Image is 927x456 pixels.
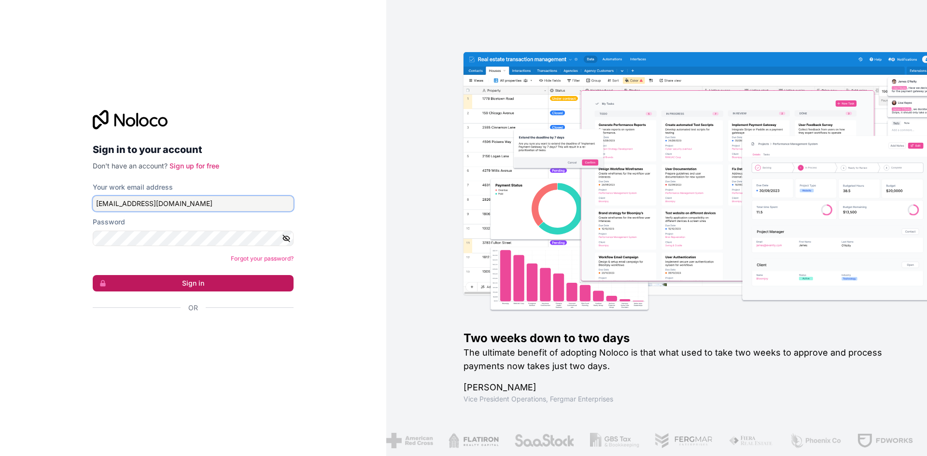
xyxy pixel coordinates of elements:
label: Password [93,217,125,227]
a: Forgot your password? [231,255,294,262]
iframe: Schaltfläche „Über Google anmelden“ [88,323,291,345]
h1: Vice President Operations , Fergmar Enterprises [463,394,896,404]
img: /assets/fiera-fwj2N5v4.png [725,433,771,448]
h1: Two weeks down to two days [463,331,896,346]
input: Password [93,231,294,246]
img: /assets/phoenix-BREaitsQ.png [786,433,838,448]
input: Email address [93,196,294,211]
a: Sign up for free [169,162,219,170]
h1: [PERSON_NAME] [463,381,896,394]
img: /assets/fergmar-CudnrXN5.png [651,433,710,448]
h2: Sign in to your account [93,141,294,158]
img: /assets/gbstax-C-GtDUiK.png [587,433,636,448]
span: Or [188,303,198,313]
label: Your work email address [93,182,173,192]
span: Don't have an account? [93,162,168,170]
h2: The ultimate benefit of adopting Noloco is that what used to take two weeks to approve and proces... [463,346,896,373]
img: /assets/flatiron-C8eUkumj.png [445,433,495,448]
img: /assets/saastock-C6Zbiodz.png [510,433,571,448]
img: /assets/american-red-cross-BAupjrZR.png [383,433,430,448]
button: Sign in [93,275,294,291]
img: /assets/fdworks-Bi04fVtw.png [853,433,910,448]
